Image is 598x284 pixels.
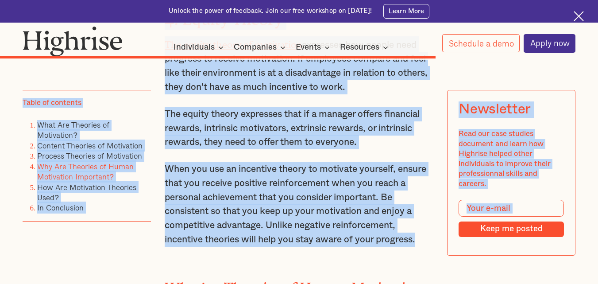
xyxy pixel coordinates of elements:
a: In Conclusion [37,202,84,214]
a: Apply now [524,34,576,53]
form: Modal Form [459,200,564,237]
div: Resources [340,42,391,53]
p: The equity theory expresses that if a manager offers financial rewards, intrinsic motivators, ext... [165,107,433,149]
div: Newsletter [459,101,531,118]
img: Highrise logo [23,26,123,56]
p: expresses how people need progress to receive motivation. If employees compare and feel like thei... [165,36,433,94]
input: Your e-mail [459,200,564,217]
a: Learn More [383,4,429,19]
div: Resources [340,42,379,53]
a: Content Theories of Motivation [37,139,143,151]
div: Table of contents [23,98,81,108]
input: Keep me posted [459,222,564,237]
div: Unlock the power of feedback. Join our free workshop on [DATE]! [169,7,372,16]
div: Events [296,42,332,53]
a: What Are Theories of Motivation? [37,118,109,140]
div: Companies [234,42,288,53]
a: How Are Motivation Theories Used? [37,181,136,203]
img: Cross icon [574,11,584,21]
div: Events [296,42,321,53]
p: When you use an incentive theory to motivate yourself, ensure that you receive positive reinforce... [165,162,433,246]
a: Process Theories of Motivation [37,150,142,162]
a: Why Are Theories of Human Motivation Important? [37,160,134,182]
div: Individuals [174,42,226,53]
div: Companies [234,42,277,53]
a: Schedule a demo [442,34,520,52]
div: Individuals [174,42,215,53]
div: Read our case studies document and learn how Highrise helped other individuals to improve their p... [459,129,564,189]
